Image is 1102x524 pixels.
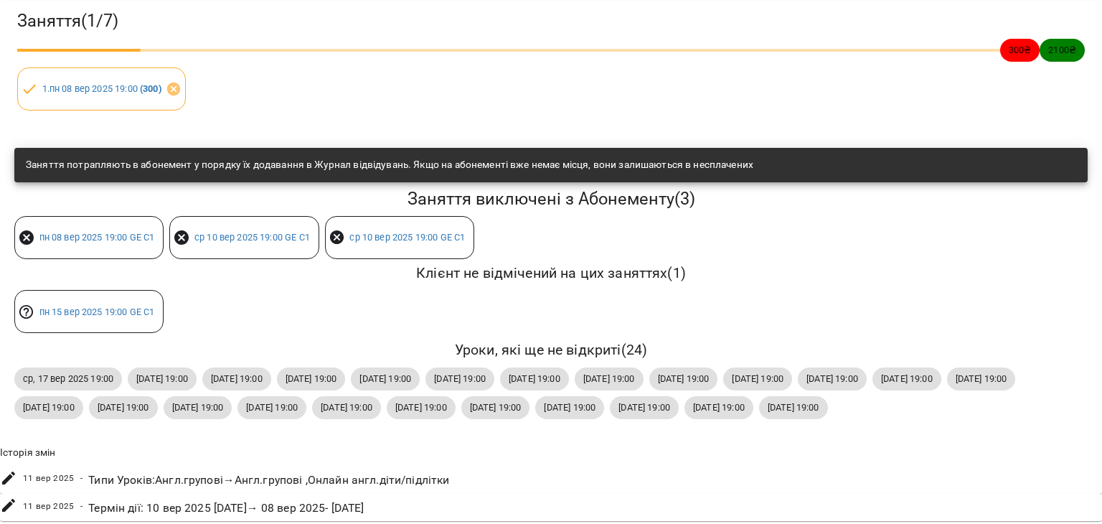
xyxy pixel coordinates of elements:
[42,83,161,94] a: 1.пн 08 вер 2025 19:00 (300)
[14,339,1088,361] h6: Уроки, які ще не відкриті ( 24 )
[14,188,1088,210] h5: Заняття виключені з Абонементу ( 3 )
[80,500,83,514] span: -
[89,401,158,414] span: [DATE] 19:00
[80,472,83,486] span: -
[14,372,122,385] span: ср, 17 вер 2025 19:00
[500,372,569,385] span: [DATE] 19:00
[425,372,494,385] span: [DATE] 19:00
[684,401,753,414] span: [DATE] 19:00
[14,262,1088,284] h6: Клієнт не відмічений на цих заняттях ( 1 )
[23,472,75,486] span: 11 вер 2025
[17,67,186,111] div: 1.пн 08 вер 2025 19:00 (300)
[947,372,1016,385] span: [DATE] 19:00
[461,401,530,414] span: [DATE] 19:00
[872,372,941,385] span: [DATE] 19:00
[387,401,456,414] span: [DATE] 19:00
[17,10,1085,32] h3: Заняття ( 1 / 7 )
[798,372,867,385] span: [DATE] 19:00
[237,401,306,414] span: [DATE] 19:00
[759,401,828,414] span: [DATE] 19:00
[14,401,83,414] span: [DATE] 19:00
[194,232,310,243] a: ср 10 вер 2025 19:00 GE C1
[277,372,346,385] span: [DATE] 19:00
[39,232,155,243] a: пн 08 вер 2025 19:00 GE C1
[723,372,792,385] span: [DATE] 19:00
[202,372,271,385] span: [DATE] 19:00
[26,152,753,178] div: Заняття потрапляють в абонемент у порядку їх додавання в Журнал відвідувань. Якщо на абонементі в...
[535,401,604,414] span: [DATE] 19:00
[23,500,75,514] span: 11 вер 2025
[349,232,465,243] a: ср 10 вер 2025 19:00 GE C1
[140,83,161,94] b: ( 300 )
[649,372,718,385] span: [DATE] 19:00
[312,401,381,414] span: [DATE] 19:00
[575,372,644,385] span: [DATE] 19:00
[128,372,197,385] span: [DATE] 19:00
[85,497,367,520] div: Термін дії : 10 вер 2025 [DATE] → 08 вер 2025 - [DATE]
[164,401,232,414] span: [DATE] 19:00
[1040,43,1085,57] span: 2100 ₴
[351,372,420,385] span: [DATE] 19:00
[39,307,155,317] a: пн 15 вер 2025 19:00 GE C1
[610,401,679,414] span: [DATE] 19:00
[85,469,452,492] div: Типи Уроків : Англ.групові → Англ.групові ,Онлайн англ.діти/підлітки
[1000,43,1040,57] span: 300 ₴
